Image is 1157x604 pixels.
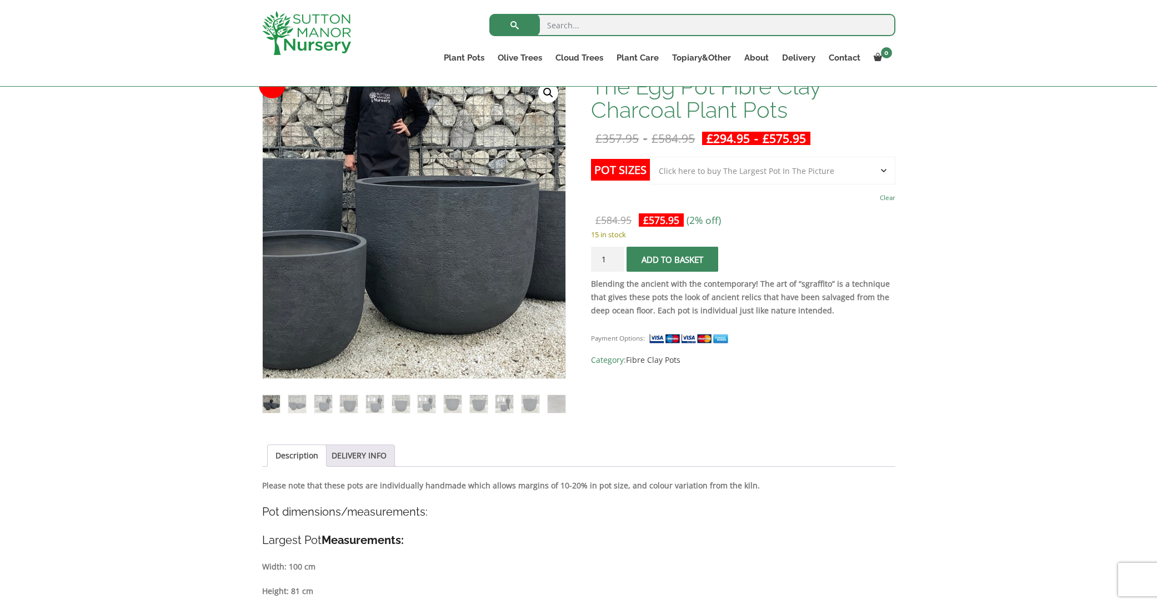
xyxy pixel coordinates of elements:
span: 0 [881,47,892,58]
span: £ [643,213,649,227]
a: Plant Care [610,50,665,66]
bdi: 584.95 [595,213,632,227]
a: Description [276,445,318,466]
bdi: 357.95 [595,131,639,146]
span: £ [595,213,601,227]
ins: - [702,132,810,145]
span: £ [652,131,658,146]
img: The Egg Pot Fibre Clay Charcoal Plant Pots - Image 11 [522,395,539,413]
strong: Measurements: [322,533,404,547]
img: The Egg Pot Fibre Clay Charcoal Plant Pots - Image 7 [418,395,435,413]
a: Delivery [775,50,822,66]
img: The Egg Pot Fibre Clay Charcoal Plant Pots - Image 5 [366,395,384,413]
bdi: 575.95 [763,131,806,146]
strong: Height: 81 cm [262,586,313,596]
span: £ [763,131,769,146]
img: The Egg Pot Fibre Clay Charcoal Plant Pots [263,395,281,413]
input: Search... [489,14,895,36]
a: Topiary&Other [665,50,738,66]
img: The Egg Pot Fibre Clay Charcoal Plant Pots - Image 4 [340,395,358,413]
h1: The Egg Pot Fibre Clay Charcoal Plant Pots [591,75,895,122]
a: Fibre Clay Pots [626,355,680,365]
a: 0 [867,50,895,66]
strong: Blending the ancient with the contemporary! The art of “sgraffito” is a technique that gives thes... [591,278,890,316]
a: Clear options [880,190,895,206]
small: Payment Options: [591,334,645,342]
span: £ [707,131,713,146]
strong: Width: 100 cm [262,561,315,572]
img: The Egg Pot Fibre Clay Charcoal Plant Pots - Image 9 [470,395,488,413]
span: Category: [591,353,895,367]
img: The Egg Pot Fibre Clay Charcoal Plant Pots - Image 10 [495,395,513,413]
a: Olive Trees [491,50,549,66]
a: View full-screen image gallery [538,83,558,103]
strong: Please note that these pots are individually handmade which allows margins of 10-20% in pot size,... [262,480,760,491]
h4: Largest Pot [262,532,895,549]
h4: Pot dimensions/measurements: [262,503,895,521]
button: Add to basket [627,247,718,272]
bdi: 294.95 [707,131,750,146]
bdi: 584.95 [652,131,695,146]
img: The Egg Pot Fibre Clay Charcoal Plant Pots - Image 3 [314,395,332,413]
del: - [591,132,699,145]
img: The Egg Pot Fibre Clay Charcoal Plant Pots - Image 12 [548,395,565,413]
img: The Egg Pot Fibre Clay Charcoal Plant Pots - Image 8 [444,395,462,413]
a: About [738,50,775,66]
p: 15 in stock [591,228,895,241]
a: Contact [822,50,867,66]
span: £ [595,131,602,146]
a: DELIVERY INFO [332,445,387,466]
img: logo [262,11,351,55]
a: Plant Pots [437,50,491,66]
bdi: 575.95 [643,213,679,227]
label: Pot Sizes [591,159,650,181]
img: The Egg Pot Fibre Clay Charcoal Plant Pots - Image 6 [392,395,410,413]
input: Product quantity [591,247,624,272]
a: Cloud Trees [549,50,610,66]
img: payment supported [649,333,732,345]
span: (2% off) [687,213,721,227]
img: The Egg Pot Fibre Clay Charcoal Plant Pots - Image 2 [288,395,306,413]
